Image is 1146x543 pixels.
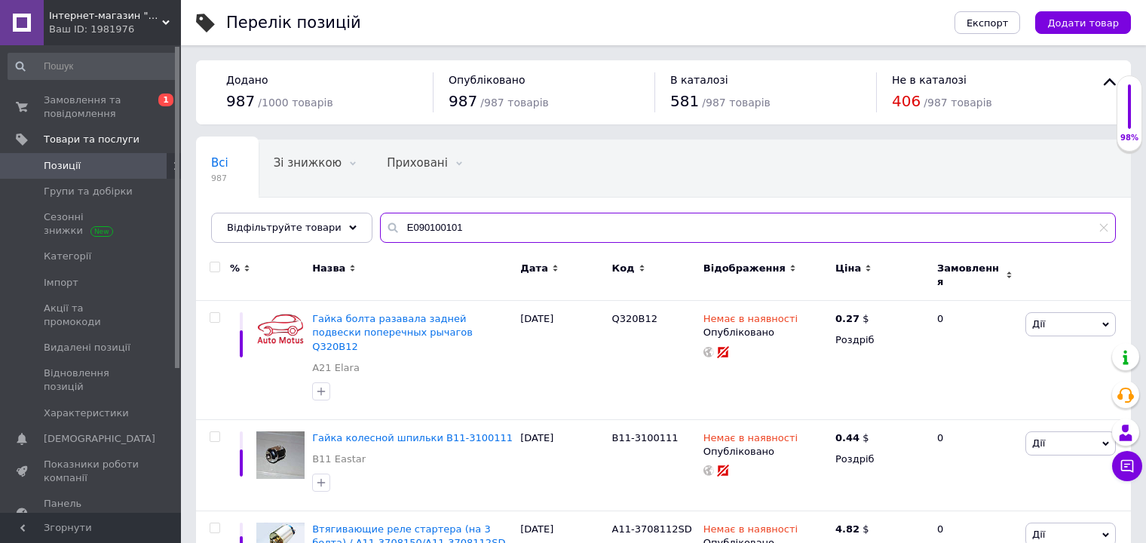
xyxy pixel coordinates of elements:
[937,262,1002,289] span: Замовлення
[1035,11,1131,34] button: Додати товар
[312,262,345,275] span: Назва
[612,262,635,275] span: Код
[1032,529,1045,540] span: Дії
[44,250,91,263] span: Категорії
[44,276,78,290] span: Імпорт
[256,312,305,345] img: Гайка болта разавала задней подвески поперечных рычагов Q320B12
[226,92,255,110] span: 987
[612,313,658,324] span: Q320B12
[449,92,477,110] span: 987
[49,23,181,36] div: Ваш ID: 1981976
[1117,133,1141,143] div: 98%
[703,445,828,459] div: Опубліковано
[967,17,1009,29] span: Експорт
[44,133,139,146] span: Товари та послуги
[226,15,361,31] div: Перелік позицій
[703,262,786,275] span: Відображення
[44,406,129,420] span: Характеристики
[954,11,1021,34] button: Експорт
[312,361,360,375] a: A21 Elara
[928,419,1022,511] div: 0
[703,523,798,539] span: Немає в наявності
[211,213,290,227] span: Опубліковані
[516,301,608,420] div: [DATE]
[230,262,240,275] span: %
[44,210,139,238] span: Сезонні знижки
[44,185,133,198] span: Групи та добірки
[274,156,342,170] span: Зі знижкою
[835,523,859,535] b: 4.82
[44,497,139,524] span: Панель управління
[49,9,162,23] span: Інтернет-магазин "Automotus"
[480,97,548,109] span: / 987 товарів
[835,312,869,326] div: $
[520,262,548,275] span: Дата
[312,452,366,466] a: B11 Eastar
[703,326,828,339] div: Опубліковано
[312,313,473,351] a: Гайка болта разавала задней подвески поперечных рычагов Q320B12
[227,222,342,233] span: Відфільтруйте товари
[44,432,155,446] span: [DEMOGRAPHIC_DATA]
[1032,437,1045,449] span: Дії
[835,452,924,466] div: Роздріб
[226,74,268,86] span: Додано
[44,341,130,354] span: Видалені позиції
[670,74,728,86] span: В каталозі
[516,419,608,511] div: [DATE]
[44,458,139,485] span: Показники роботи компанії
[835,313,859,324] b: 0.27
[612,432,679,443] span: B11-3100111
[835,333,924,347] div: Роздріб
[702,97,770,109] span: / 987 товарів
[44,159,81,173] span: Позиції
[1032,318,1045,330] span: Дії
[258,97,332,109] span: / 1000 товарів
[892,92,921,110] span: 406
[670,92,699,110] span: 581
[158,94,173,106] span: 1
[1112,451,1142,481] button: Чат з покупцем
[8,53,178,80] input: Пошук
[703,313,798,329] span: Немає в наявності
[44,94,139,121] span: Замовлення та повідомлення
[211,173,228,184] span: 987
[835,431,869,445] div: $
[44,302,139,329] span: Акції та промокоди
[387,156,448,170] span: Приховані
[449,74,526,86] span: Опубліковано
[928,301,1022,420] div: 0
[703,432,798,448] span: Немає в наявності
[835,523,869,536] div: $
[612,523,692,535] span: A11-3708112SD
[835,262,861,275] span: Ціна
[892,74,967,86] span: Не в каталозі
[211,156,228,170] span: Всі
[312,432,513,443] a: Гайка колесной шпильки B11-3100111
[380,213,1116,243] input: Пошук по назві позиції, артикулу і пошуковим запитам
[1047,17,1119,29] span: Додати товар
[924,97,991,109] span: / 987 товарів
[44,367,139,394] span: Відновлення позицій
[256,431,305,480] img: Гайка колесной шпильки B11-3100111
[835,432,859,443] b: 0.44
